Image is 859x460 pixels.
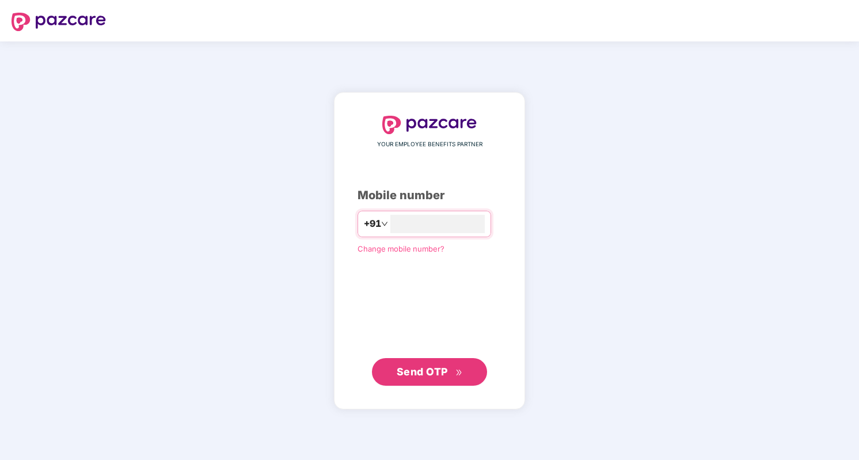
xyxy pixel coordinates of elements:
[397,366,448,378] span: Send OTP
[382,116,477,134] img: logo
[381,221,388,227] span: down
[377,140,482,149] span: YOUR EMPLOYEE BENEFITS PARTNER
[12,13,106,31] img: logo
[358,244,444,253] a: Change mobile number?
[455,369,463,377] span: double-right
[372,358,487,386] button: Send OTPdouble-right
[364,216,381,231] span: +91
[358,187,501,204] div: Mobile number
